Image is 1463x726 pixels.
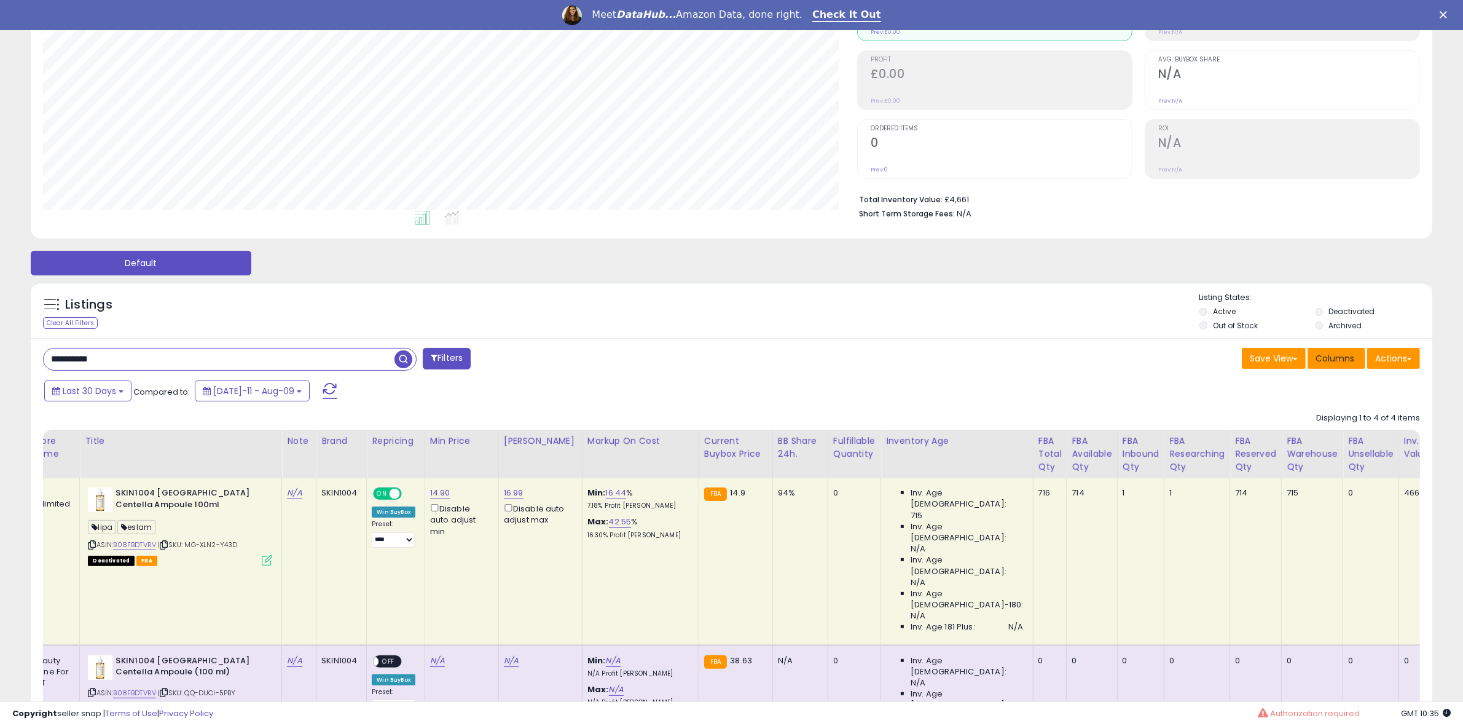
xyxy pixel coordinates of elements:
small: FBA [704,655,727,669]
h2: N/A [1158,136,1419,152]
span: FBA [136,556,157,566]
div: 0 [1169,655,1220,666]
div: Markup on Cost [587,435,694,448]
div: FBA Unsellable Qty [1348,435,1394,473]
span: ROI [1158,125,1419,132]
span: 14.9 [730,487,745,499]
div: Title [85,435,277,448]
span: N/A [1008,621,1023,633]
span: | SKU: QQ-DUCI-5PBY [158,688,235,698]
div: 0 [1072,655,1107,666]
label: Archived [1329,320,1362,331]
h2: £0.00 [871,67,1132,84]
small: Prev: N/A [1158,28,1182,36]
span: Inv. Age 181 Plus: [911,621,975,633]
button: Default [31,251,251,275]
img: Profile image for Georgie [562,6,582,25]
span: lipa [88,520,116,534]
span: Profit [871,57,1132,63]
div: seller snap | | [12,708,213,720]
strong: Copyright [12,708,57,719]
span: Inv. Age [DEMOGRAPHIC_DATA]: [911,655,1023,677]
button: Columns [1308,348,1365,369]
span: N/A [911,677,925,689]
small: Prev: £0.00 [871,28,900,36]
div: Win BuyBox [372,674,415,685]
b: Max: [587,684,609,695]
span: Inv. Age [DEMOGRAPHIC_DATA]: [911,487,1023,510]
a: N/A [609,684,624,696]
b: Min: [587,655,606,666]
div: Fulfillable Quantity [833,435,876,460]
div: Meet Amazon Data, done right. [592,9,802,21]
div: Displaying 1 to 4 of 4 items [1316,412,1420,424]
b: Max: [587,516,609,527]
small: FBA [704,487,727,501]
div: FBA Researching Qty [1169,435,1225,473]
div: Beauty Shine For U IT [32,655,70,689]
label: Out of Stock [1213,320,1258,331]
div: 1 [1169,487,1220,499]
b: Total Inventory Value: [859,194,943,205]
span: OFF [379,656,399,666]
button: Filters [423,348,471,369]
div: Store Name [32,435,74,460]
a: B08FBDTVRV [113,688,156,698]
span: | SKU: MG-XLN2-Y43D [158,540,237,550]
button: Actions [1367,348,1420,369]
span: 715 [911,510,922,521]
div: YH Unlimited [32,487,70,510]
div: 0 [1123,655,1155,666]
a: N/A [606,655,621,667]
div: 715 [1287,487,1333,499]
div: Inv. value [1404,435,1436,460]
div: Clear All Filters [43,317,98,329]
small: Prev: N/A [1158,166,1182,173]
span: Ordered Items [871,125,1132,132]
div: FBA Total Qty [1038,435,1062,473]
h2: 0 [871,136,1132,152]
div: Win BuyBox [372,507,415,518]
span: Inv. Age [DEMOGRAPHIC_DATA]-180: [911,588,1023,610]
img: 31bJnV4zZ-L._SL40_.jpg [88,655,112,680]
div: 0 [1348,487,1389,499]
div: Current Buybox Price [704,435,767,460]
div: 714 [1072,487,1107,499]
div: Min Price [430,435,493,448]
button: Last 30 Days [44,381,131,401]
span: Inv. Age [DEMOGRAPHIC_DATA]: [911,554,1023,577]
p: 7.18% Profit [PERSON_NAME] [587,502,689,510]
div: Repricing [372,435,420,448]
span: N/A [957,208,971,219]
img: 31bJnV4zZ-L._SL40_.jpg [88,487,112,512]
p: 16.30% Profit [PERSON_NAME] [587,531,689,540]
span: eslam [117,520,155,534]
b: Short Term Storage Fees: [859,208,955,219]
a: N/A [287,655,302,667]
div: 714 [1235,487,1272,499]
div: Disable auto adjust min [430,502,489,537]
th: The percentage added to the cost of goods (COGS) that forms the calculator for Min & Max prices. [582,430,699,478]
div: 0 [1287,655,1333,666]
div: Note [287,435,311,448]
a: 14.90 [430,487,450,499]
div: 716 [1038,487,1057,499]
small: Prev: £0.00 [871,97,900,105]
div: N/A [778,655,818,666]
span: ON [375,489,390,499]
a: B08FBDTVRV [113,540,156,550]
div: 0 [833,487,871,499]
div: FBA Reserved Qty [1235,435,1276,473]
a: N/A [430,655,445,667]
div: BB Share 24h. [778,435,823,460]
span: 2025-09-10 10:35 GMT [1401,708,1451,719]
div: 4661.16 [1404,487,1432,499]
div: 0 [1404,655,1432,666]
button: [DATE]-11 - Aug-09 [195,381,310,401]
span: 38.63 [730,655,752,666]
li: £4,661 [859,191,1411,206]
div: Preset: [372,520,415,548]
a: 42.55 [609,516,632,528]
span: N/A [911,610,925,621]
a: 16.44 [606,487,627,499]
